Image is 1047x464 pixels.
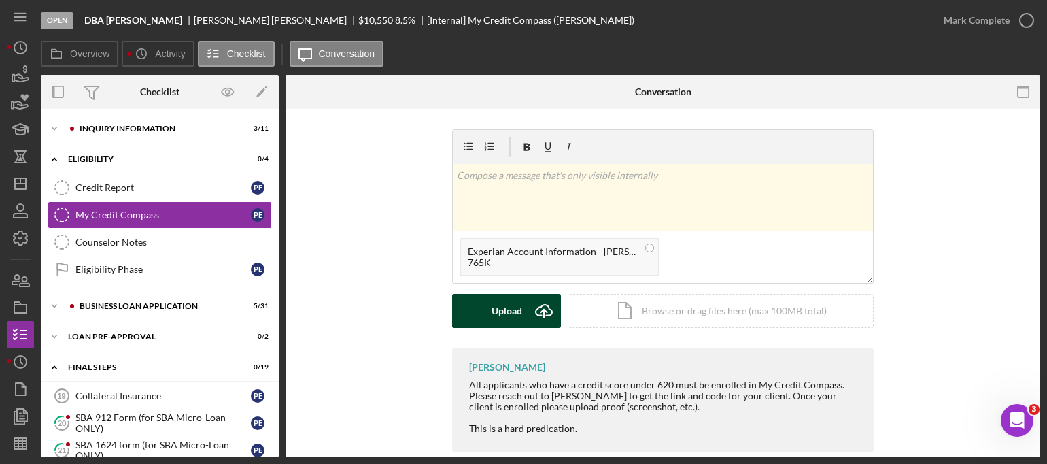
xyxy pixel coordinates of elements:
[251,416,264,430] div: P E
[469,380,860,412] div: All applicants who have a credit score under 620 must be enrolled in My Credit Compass. Please re...
[41,12,73,29] div: Open
[48,229,272,256] a: Counselor Notes
[75,210,251,220] div: My Credit Compass
[70,48,109,59] label: Overview
[48,410,272,437] a: 20SBA 912 Form (for SBA Micro-Loan ONLY)PE
[427,15,634,26] div: [Internal] My Credit Compass ([PERSON_NAME])
[452,294,561,328] button: Upload
[75,412,251,434] div: SBA 912 Form (for SBA Micro-Loan ONLY)
[80,302,235,310] div: BUSINESS LOAN APPLICATION
[930,7,1040,34] button: Mark Complete
[41,41,118,67] button: Overview
[244,125,269,133] div: 3 / 11
[48,437,272,464] a: 21SBA 1624 form (for SBA Micro-Loan ONLY)PE
[251,389,264,403] div: P E
[75,391,251,401] div: Collateral Insurance
[468,257,638,268] div: 765K
[68,333,235,341] div: LOAN PRE-APPROVAL
[75,264,251,275] div: Eligibility Phase
[251,444,264,457] div: P E
[75,237,271,248] div: Counselor Notes
[251,181,264,195] div: P E
[58,446,66,454] tspan: 21
[58,418,67,427] tspan: 20
[244,155,269,163] div: 0 / 4
[84,15,182,26] b: DBA [PERSON_NAME]
[635,86,691,97] div: Conversation
[251,263,264,276] div: P E
[122,41,194,67] button: Activity
[48,256,272,283] a: Eligibility PhasePE
[468,246,638,257] div: Experian Account Information - [PERSON_NAME].docx
[68,363,235,371] div: FINAL STEPS
[48,382,272,410] a: 19Collateral InsurancePE
[198,41,275,67] button: Checklist
[469,362,545,373] div: [PERSON_NAME]
[57,392,65,400] tspan: 19
[194,15,358,26] div: [PERSON_NAME] [PERSON_NAME]
[80,125,235,133] div: INQUIRY INFORMATION
[469,423,860,434] div: This is a hard predication.
[155,48,185,59] label: Activity
[290,41,384,67] button: Conversation
[492,294,522,328] div: Upload
[1029,404,1040,415] span: 3
[244,363,269,371] div: 0 / 19
[244,302,269,310] div: 5 / 31
[48,174,272,201] a: Credit ReportPE
[395,15,415,26] div: 8.5 %
[1001,404,1033,437] iframe: Intercom live chat
[75,440,251,461] div: SBA 1624 form (for SBA Micro-Loan ONLY)
[358,14,393,26] span: $10,550
[251,208,264,222] div: P E
[944,7,1010,34] div: Mark Complete
[244,333,269,341] div: 0 / 2
[319,48,375,59] label: Conversation
[227,48,266,59] label: Checklist
[75,182,251,193] div: Credit Report
[68,155,235,163] div: ELIGIBILITY
[140,86,179,97] div: Checklist
[48,201,272,229] a: My Credit CompassPE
